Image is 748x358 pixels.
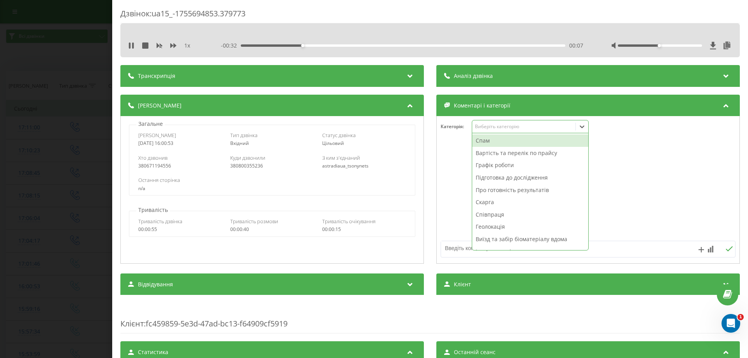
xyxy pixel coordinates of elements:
[136,206,170,214] p: Тривалість
[322,132,356,139] span: Статус дзвінка
[138,132,176,139] span: [PERSON_NAME]
[658,44,661,47] div: Accessibility label
[454,280,471,288] span: Клієнт
[454,348,496,356] span: Останній сеанс
[472,233,588,245] div: Виїзд та забір біоматеріалу вдома
[569,42,583,49] span: 00:07
[138,163,222,169] div: 380671194556
[230,218,278,225] span: Тривалість розмови
[322,218,376,225] span: Тривалість очікування
[138,186,406,191] div: n/a
[472,159,588,171] div: Графік роботи
[472,220,588,233] div: Геолокація
[230,132,258,139] span: Тип дзвінка
[322,140,344,146] span: Цільовий
[722,314,740,333] iframe: Intercom live chat
[138,176,180,183] span: Остання сторінка
[322,163,406,169] div: astradiaua_tsonynets
[322,227,406,232] div: 00:00:15
[472,245,588,258] div: Інтерпретація
[138,218,182,225] span: Тривалість дзвінка
[138,227,222,232] div: 00:00:55
[454,102,510,109] span: Коментарі і категорії
[472,134,588,147] div: Спам
[472,147,588,159] div: Вартість та перелік по прайсу
[472,184,588,196] div: Про готовність результатів
[230,154,265,161] span: Куди дзвонили
[136,120,165,128] p: Загальне
[138,348,168,356] span: Статистика
[120,318,144,329] span: Клієнт
[138,154,168,161] span: Хто дзвонив
[322,154,360,161] span: З ким з'єднаний
[472,208,588,221] div: Співпраця
[120,8,740,23] div: Дзвінок : ua15_-1755694853.379773
[221,42,241,49] span: - 00:32
[472,196,588,208] div: Скарга
[441,124,472,129] h4: Категорія :
[475,123,572,130] div: Виберіть категорію
[138,280,173,288] span: Відвідування
[472,171,588,184] div: Підготовка до дослідження
[230,140,249,146] span: Вхідний
[138,102,182,109] span: [PERSON_NAME]
[737,314,744,320] span: 1
[230,163,314,169] div: 380800355236
[184,42,190,49] span: 1 x
[138,141,222,146] div: [DATE] 16:00:53
[301,44,304,47] div: Accessibility label
[230,227,314,232] div: 00:00:40
[120,303,740,333] div: : fc459859-5e3d-47ad-bc13-f64909cf5919
[138,72,175,80] span: Транскрипція
[454,72,493,80] span: Аналіз дзвінка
